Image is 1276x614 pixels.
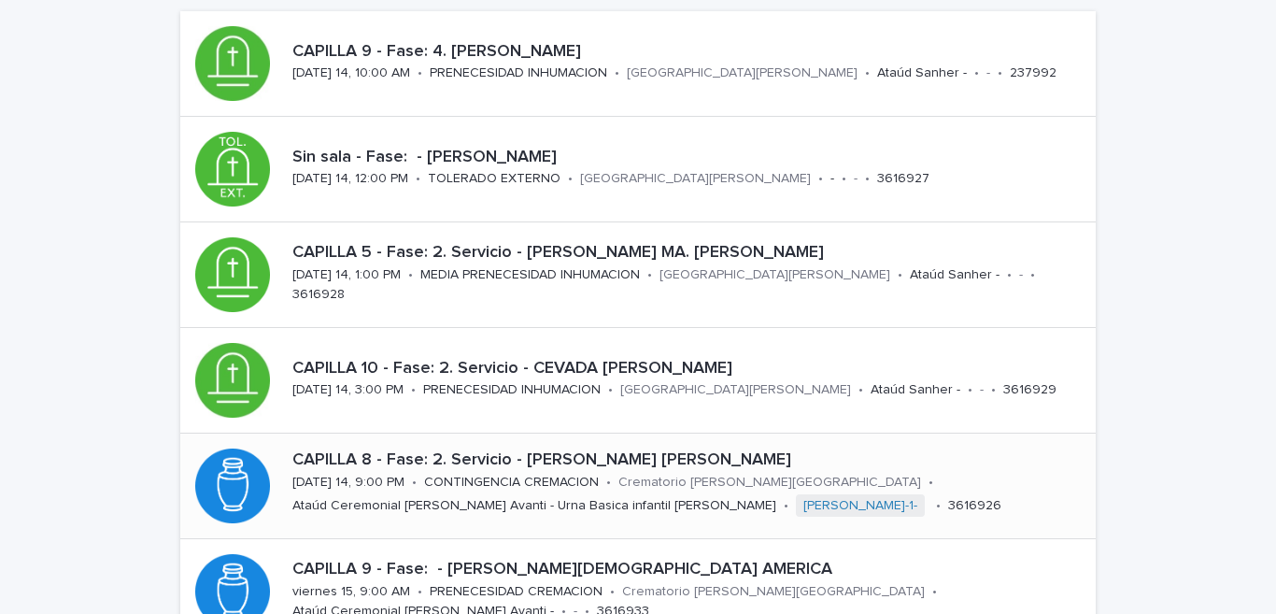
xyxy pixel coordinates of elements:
[180,222,1096,328] a: CAPILLA 5 - Fase: 2. Servicio - [PERSON_NAME] MA. [PERSON_NAME][DATE] 14, 1:00 PM•MEDIA PRENECESI...
[627,65,858,81] p: [GEOGRAPHIC_DATA][PERSON_NAME]
[877,171,929,187] p: 3616927
[424,475,599,491] p: CONTINGENCIA CREMACION
[929,475,933,491] p: •
[180,117,1096,222] a: Sin sala - Fase: - [PERSON_NAME][DATE] 14, 12:00 PM•TOLERADO EXTERNO•[GEOGRAPHIC_DATA][PERSON_NAM...
[932,584,937,600] p: •
[292,382,404,398] p: [DATE] 14, 3:00 PM
[998,65,1002,81] p: •
[580,171,811,187] p: [GEOGRAPHIC_DATA][PERSON_NAME]
[620,382,851,398] p: [GEOGRAPHIC_DATA][PERSON_NAME]
[980,382,984,398] p: -
[991,382,996,398] p: •
[292,498,776,514] p: Ataúd Ceremonial [PERSON_NAME] Avanti - Urna Basica infantil [PERSON_NAME]
[292,148,1088,168] p: Sin sala - Fase: - [PERSON_NAME]
[898,267,902,283] p: •
[647,267,652,283] p: •
[910,267,1000,283] p: Ataúd Sanher -
[292,359,1088,379] p: CAPILLA 10 - Fase: 2. Servicio - CEVADA [PERSON_NAME]
[1019,267,1023,283] p: -
[615,65,619,81] p: •
[292,65,410,81] p: [DATE] 14, 10:00 AM
[803,498,917,514] a: [PERSON_NAME]-1-
[610,584,615,600] p: •
[854,171,858,187] p: -
[292,267,401,283] p: [DATE] 14, 1:00 PM
[1010,65,1056,81] p: 237992
[568,171,573,187] p: •
[818,171,823,187] p: •
[871,382,960,398] p: Ataúd Sanher -
[1003,382,1056,398] p: 3616929
[936,498,941,514] p: •
[622,584,925,600] p: Crematorio [PERSON_NAME][GEOGRAPHIC_DATA]
[180,328,1096,434] a: CAPILLA 10 - Fase: 2. Servicio - CEVADA [PERSON_NAME][DATE] 14, 3:00 PM•PRENECESIDAD INHUMACION•[...
[803,499,917,512] font: [PERSON_NAME]-1-
[974,65,979,81] p: •
[418,65,422,81] p: •
[418,584,422,600] p: •
[180,11,1096,117] a: CAPILLA 9 - Fase: 4. [PERSON_NAME][DATE] 14, 10:00 AM•PRENECESIDAD INHUMACION•[GEOGRAPHIC_DATA][P...
[430,584,603,600] p: PRENECESIDAD CREMACION
[292,42,1088,63] p: CAPILLA 9 - Fase: 4. [PERSON_NAME]
[858,382,863,398] p: •
[180,434,1096,539] a: CAPILLA 8 - Fase: 2. Servicio - [PERSON_NAME] [PERSON_NAME][DATE] 14, 9:00 PM•CONTINGENCIA CREMAC...
[1030,267,1035,283] p: •
[416,171,420,187] p: •
[618,475,921,491] p: Crematorio [PERSON_NAME][GEOGRAPHIC_DATA]
[292,450,1088,471] p: CAPILLA 8 - Fase: 2. Servicio - [PERSON_NAME] [PERSON_NAME]
[292,560,1088,580] p: CAPILLA 9 - Fase: - [PERSON_NAME][DEMOGRAPHIC_DATA] AMERICA
[292,584,410,600] p: viernes 15, 9:00 AM
[430,65,607,81] p: PRENECESIDAD INHUMACION
[608,382,613,398] p: •
[408,267,413,283] p: •
[948,498,1001,514] p: 3616926
[292,287,345,303] p: 3616928
[292,475,404,491] p: [DATE] 14, 9:00 PM
[784,498,788,514] p: •
[659,267,890,283] p: [GEOGRAPHIC_DATA][PERSON_NAME]
[292,171,408,187] p: [DATE] 14, 12:00 PM
[865,171,870,187] p: •
[865,65,870,81] p: •
[428,171,560,187] p: TOLERADO EXTERNO
[292,243,1088,264] p: CAPILLA 5 - Fase: 2. Servicio - [PERSON_NAME] MA. [PERSON_NAME]
[877,65,967,81] p: Ataúd Sanher -
[1007,267,1012,283] p: •
[606,475,611,491] p: •
[968,382,972,398] p: •
[411,382,416,398] p: •
[423,382,601,398] p: PRENECESIDAD INHUMACION
[986,65,990,81] p: -
[842,171,846,187] p: •
[412,475,417,491] p: •
[830,171,834,187] p: -
[420,267,640,283] p: MEDIA PRENECESIDAD INHUMACION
